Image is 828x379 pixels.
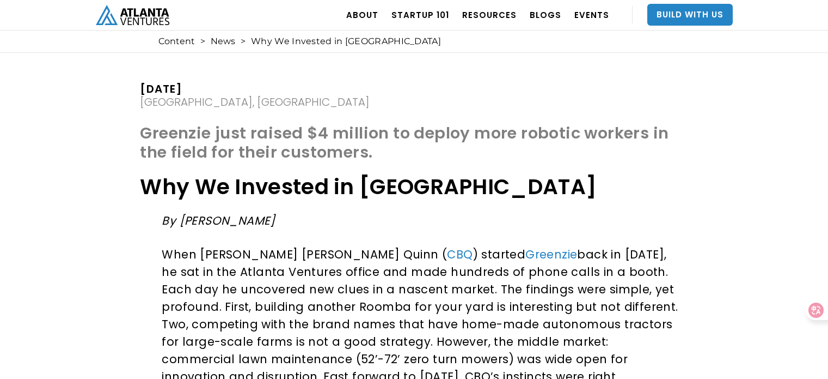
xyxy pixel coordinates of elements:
[241,36,246,47] div: >
[447,246,473,262] a: CBQ
[251,36,441,47] div: Why We Invested in [GEOGRAPHIC_DATA]
[647,4,733,26] a: Build With Us
[158,36,195,47] a: Content
[525,246,577,262] a: Greenzie
[211,36,235,47] a: News
[162,213,275,228] em: By [PERSON_NAME]
[140,97,370,107] div: [GEOGRAPHIC_DATA], [GEOGRAPHIC_DATA]
[140,124,688,167] h1: Greenzie just raised $4 million to deploy more robotic workers in the field for their customers.
[140,83,370,94] div: [DATE]
[200,36,205,47] div: >
[140,173,688,201] h1: Why We Invested in [GEOGRAPHIC_DATA]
